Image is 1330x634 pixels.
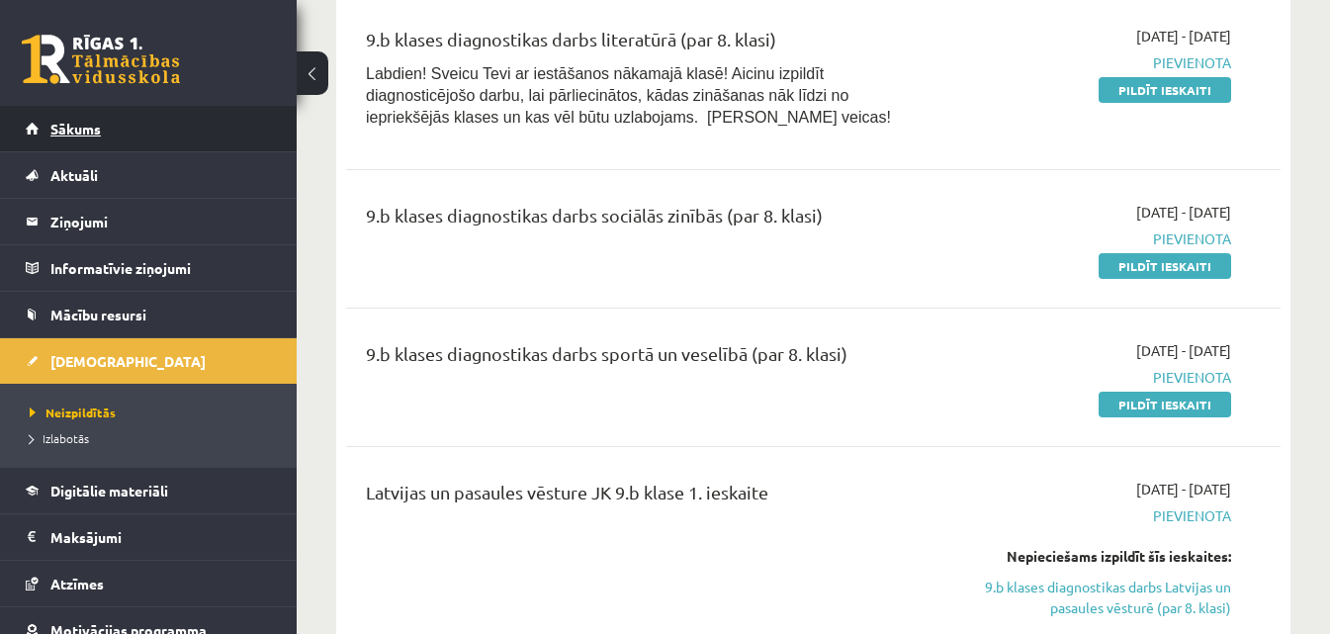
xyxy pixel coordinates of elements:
[962,546,1231,567] div: Nepieciešams izpildīt šīs ieskaites:
[366,26,932,62] div: 9.b klases diagnostikas darbs literatūrā (par 8. klasi)
[26,514,272,560] a: Maksājumi
[26,292,272,337] a: Mācību resursi
[962,505,1231,526] span: Pievienota
[26,152,272,198] a: Aktuāli
[962,228,1231,249] span: Pievienota
[26,245,272,291] a: Informatīvie ziņojumi
[50,245,272,291] legend: Informatīvie ziņojumi
[50,575,104,592] span: Atzīmes
[1136,202,1231,223] span: [DATE] - [DATE]
[26,468,272,513] a: Digitālie materiāli
[962,577,1231,618] a: 9.b klases diagnostikas darbs Latvijas un pasaules vēsturē (par 8. klasi)
[50,120,101,137] span: Sākums
[962,367,1231,388] span: Pievienota
[1136,479,1231,499] span: [DATE] - [DATE]
[26,106,272,151] a: Sākums
[50,482,168,499] span: Digitālie materiāli
[50,352,206,370] span: [DEMOGRAPHIC_DATA]
[26,561,272,606] a: Atzīmes
[1099,253,1231,279] a: Pildīt ieskaiti
[366,202,932,238] div: 9.b klases diagnostikas darbs sociālās zinībās (par 8. klasi)
[366,479,932,515] div: Latvijas un pasaules vēsture JK 9.b klase 1. ieskaite
[1099,77,1231,103] a: Pildīt ieskaiti
[50,514,272,560] legend: Maksājumi
[26,199,272,244] a: Ziņojumi
[50,166,98,184] span: Aktuāli
[1136,340,1231,361] span: [DATE] - [DATE]
[366,340,932,377] div: 9.b klases diagnostikas darbs sportā un veselībā (par 8. klasi)
[366,65,891,126] span: Labdien! Sveicu Tevi ar iestāšanos nākamajā klasē! Aicinu izpildīt diagnosticējošo darbu, lai pār...
[1136,26,1231,46] span: [DATE] - [DATE]
[1099,392,1231,417] a: Pildīt ieskaiti
[962,52,1231,73] span: Pievienota
[30,430,89,446] span: Izlabotās
[30,404,277,421] a: Neizpildītās
[50,306,146,323] span: Mācību resursi
[50,199,272,244] legend: Ziņojumi
[30,405,116,420] span: Neizpildītās
[26,338,272,384] a: [DEMOGRAPHIC_DATA]
[22,35,180,84] a: Rīgas 1. Tālmācības vidusskola
[30,429,277,447] a: Izlabotās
